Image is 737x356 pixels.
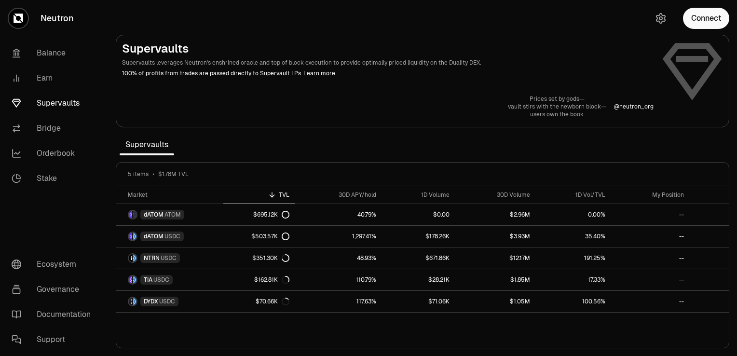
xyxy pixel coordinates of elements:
a: Bridge [4,116,104,141]
span: USDC [153,276,169,284]
a: $12.17M [455,247,536,269]
a: dATOM LogoATOM LogodATOMATOM [116,204,223,225]
p: users own the book. [508,110,606,118]
div: 30D APY/hold [301,191,376,199]
div: 1D Vol/TVL [542,191,606,199]
a: Balance [4,41,104,66]
img: TIA Logo [129,276,132,284]
p: Supervaults leverages Neutron's enshrined oracle and top of block execution to provide optimally ... [122,58,654,67]
span: dATOM [144,211,164,219]
a: $351.30K [223,247,295,269]
span: 5 items [128,170,149,178]
img: USDC Logo [133,276,136,284]
div: TVL [229,191,289,199]
a: dATOM LogoUSDC LogodATOMUSDC [116,226,223,247]
img: USDC Logo [133,298,136,305]
img: ATOM Logo [133,211,136,219]
a: $3.93M [455,226,536,247]
a: 35.40% [536,226,612,247]
span: USDC [164,233,180,240]
img: NTRN Logo [129,254,132,262]
a: $2.96M [455,204,536,225]
span: Supervaults [120,135,174,154]
a: $1.85M [455,269,536,290]
img: dATOM Logo [129,211,132,219]
a: 17.33% [536,269,612,290]
a: 117.63% [295,291,382,312]
a: $503.57K [223,226,295,247]
button: Connect [683,8,729,29]
a: $71.06K [382,291,455,312]
span: DYDX [144,298,158,305]
a: Ecosystem [4,252,104,277]
h2: Supervaults [122,41,654,56]
a: 1,297.41% [295,226,382,247]
p: vault stirs with the newborn block— [508,103,606,110]
a: Support [4,327,104,352]
a: -- [611,226,689,247]
div: $162.81K [254,276,289,284]
a: $0.00 [382,204,455,225]
p: Prices set by gods— [508,95,606,103]
a: $28.21K [382,269,455,290]
a: Learn more [303,69,335,77]
a: Orderbook [4,141,104,166]
a: $695.12K [223,204,295,225]
a: $1.05M [455,291,536,312]
span: TIA [144,276,152,284]
a: Prices set by gods—vault stirs with the newborn block—users own the book. [508,95,606,118]
a: $162.81K [223,269,295,290]
p: @ neutron_org [614,103,654,110]
a: $178.26K [382,226,455,247]
span: dATOM [144,233,164,240]
a: TIA LogoUSDC LogoTIAUSDC [116,269,223,290]
div: $351.30K [252,254,289,262]
div: $695.12K [253,211,289,219]
div: Market [128,191,218,199]
a: -- [611,204,689,225]
a: -- [611,291,689,312]
div: $503.57K [251,233,289,240]
div: My Position [617,191,683,199]
a: @neutron_org [614,103,654,110]
img: DYDX Logo [129,298,132,305]
span: ATOM [164,211,181,219]
img: dATOM Logo [129,233,132,240]
a: Stake [4,166,104,191]
img: USDC Logo [133,233,136,240]
div: $70.66K [256,298,289,305]
img: USDC Logo [133,254,136,262]
span: USDC [159,298,175,305]
p: 100% of profits from trades are passed directly to Supervault LPs. [122,69,654,78]
div: 30D Volume [461,191,530,199]
a: $671.86K [382,247,455,269]
a: DYDX LogoUSDC LogoDYDXUSDC [116,291,223,312]
a: -- [611,269,689,290]
a: Earn [4,66,104,91]
span: NTRN [144,254,160,262]
a: 110.79% [295,269,382,290]
a: 191.25% [536,247,612,269]
span: USDC [161,254,177,262]
a: Governance [4,277,104,302]
a: Supervaults [4,91,104,116]
a: 0.00% [536,204,612,225]
a: $70.66K [223,291,295,312]
a: 100.56% [536,291,612,312]
a: 48.93% [295,247,382,269]
div: 1D Volume [388,191,450,199]
span: $1.78M TVL [158,170,189,178]
a: -- [611,247,689,269]
a: NTRN LogoUSDC LogoNTRNUSDC [116,247,223,269]
a: Documentation [4,302,104,327]
a: 40.79% [295,204,382,225]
